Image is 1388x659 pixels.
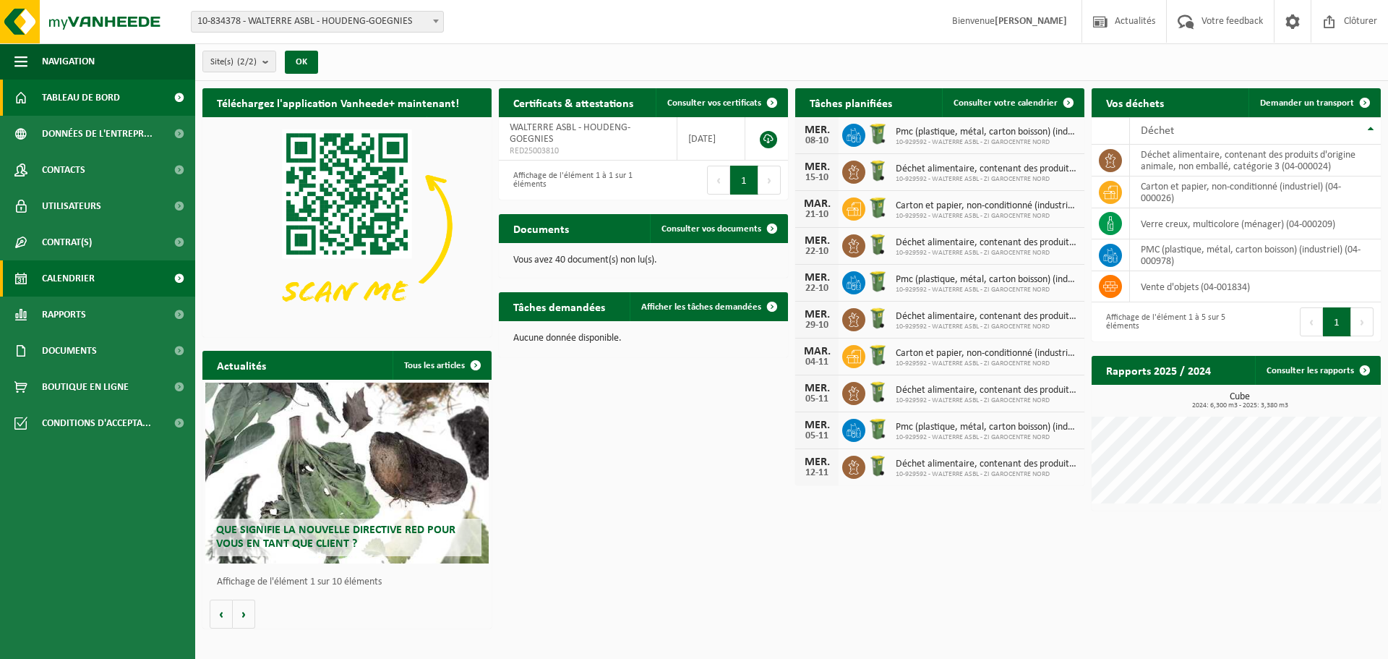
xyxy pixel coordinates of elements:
span: Que signifie la nouvelle directive RED pour vous en tant que client ? [216,524,455,550]
a: Que signifie la nouvelle directive RED pour vous en tant que client ? [205,383,489,564]
button: OK [285,51,318,74]
span: Navigation [42,43,95,80]
a: Consulter les rapports [1255,356,1379,385]
button: Previous [1300,307,1323,336]
img: WB-0140-HPE-GN-50 [865,158,890,183]
img: Download de VHEPlus App [202,117,492,334]
span: 10-929592 - WALTERRE ASBL - ZI GAROCENTRE NORD [896,286,1077,294]
button: Next [1351,307,1374,336]
strong: [PERSON_NAME] [995,16,1067,27]
h2: Documents [499,214,583,242]
div: 15-10 [802,173,831,183]
span: RED25003810 [510,145,666,157]
span: Rapports [42,297,86,333]
img: WB-0240-HPE-GN-50 [865,343,890,367]
img: WB-0240-HPE-GN-50 [865,417,890,441]
div: 08-10 [802,136,831,146]
span: Données de l'entrepr... [42,116,153,152]
div: 29-10 [802,320,831,331]
span: Contacts [42,152,85,188]
td: déchet alimentaire, contenant des produits d'origine animale, non emballé, catégorie 3 (04-000024) [1130,145,1381,177]
td: vente d'objets (04-001834) [1130,271,1381,302]
span: Conditions d'accepta... [42,405,151,441]
div: MER. [802,456,831,468]
img: WB-0140-HPE-GN-50 [865,454,890,478]
div: MER. [802,420,831,431]
span: Déchet alimentaire, contenant des produits d'origine animale, non emballé, catég... [896,385,1077,396]
div: MER. [802,309,831,320]
span: Calendrier [42,260,95,297]
div: MAR. [802,346,831,357]
a: Afficher les tâches demandées [630,292,787,321]
span: Afficher les tâches demandées [641,302,761,312]
span: Utilisateurs [42,188,101,224]
button: Site(s)(2/2) [202,51,276,72]
div: MER. [802,235,831,247]
span: 10-834378 - WALTERRE ASBL - HOUDENG-GOEGNIES [191,11,444,33]
span: Consulter vos documents [661,224,761,234]
td: carton et papier, non-conditionné (industriel) (04-000026) [1130,177,1381,208]
span: Déchet alimentaire, contenant des produits d'origine animale, non emballé, catég... [896,163,1077,175]
span: 10-929592 - WALTERRE ASBL - ZI GAROCENTRE NORD [896,360,1077,368]
a: Demander un transport [1248,88,1379,117]
div: MER. [802,161,831,173]
h2: Vos déchets [1092,88,1178,116]
h2: Tâches demandées [499,292,620,320]
p: Aucune donnée disponible. [513,333,774,344]
span: Contrat(s) [42,224,92,260]
td: PMC (plastique, métal, carton boisson) (industriel) (04-000978) [1130,239,1381,271]
span: Documents [42,333,97,369]
span: 10-929592 - WALTERRE ASBL - ZI GAROCENTRE NORD [896,396,1077,405]
a: Consulter votre calendrier [942,88,1083,117]
div: 12-11 [802,468,831,478]
span: 10-929592 - WALTERRE ASBL - ZI GAROCENTRE NORD [896,175,1077,184]
div: 21-10 [802,210,831,220]
span: Carton et papier, non-conditionné (industriel) [896,200,1077,212]
span: 10-929592 - WALTERRE ASBL - ZI GAROCENTRE NORD [896,249,1077,258]
a: Consulter vos certificats [656,88,787,117]
button: 1 [1323,307,1351,336]
span: Boutique en ligne [42,369,129,405]
h3: Cube [1099,392,1381,409]
a: Consulter vos documents [650,214,787,243]
span: 10-929592 - WALTERRE ASBL - ZI GAROCENTRE NORD [896,433,1077,442]
td: verre creux, multicolore (ménager) (04-000209) [1130,208,1381,239]
a: Tous les articles [393,351,490,380]
div: MER. [802,124,831,136]
div: 22-10 [802,284,831,294]
span: Tableau de bord [42,80,120,116]
div: Affichage de l'élément 1 à 1 sur 1 éléments [506,164,636,196]
div: MER. [802,272,831,284]
div: 05-11 [802,431,831,441]
img: WB-0240-HPE-GN-50 [865,195,890,220]
span: 10-834378 - WALTERRE ASBL - HOUDENG-GOEGNIES [192,12,443,32]
span: WALTERRE ASBL - HOUDENG-GOEGNIES [510,122,630,145]
h2: Certificats & attestations [499,88,648,116]
span: Demander un transport [1260,98,1354,108]
button: Next [758,166,781,195]
button: 1 [730,166,758,195]
span: Déchet alimentaire, contenant des produits d'origine animale, non emballé, catég... [896,311,1077,323]
p: Affichage de l'élément 1 sur 10 éléments [217,577,484,587]
img: WB-0140-HPE-GN-50 [865,380,890,404]
td: [DATE] [677,117,745,161]
div: 05-11 [802,394,831,404]
span: Carton et papier, non-conditionné (industriel) [896,348,1077,360]
span: Consulter vos certificats [667,98,761,108]
img: WB-0240-HPE-GN-50 [865,122,890,146]
span: 10-929592 - WALTERRE ASBL - ZI GAROCENTRE NORD [896,470,1077,479]
button: Previous [707,166,730,195]
span: Déchet alimentaire, contenant des produits d'origine animale, non emballé, catég... [896,237,1077,249]
div: 04-11 [802,357,831,367]
img: WB-0140-HPE-GN-50 [865,306,890,331]
h2: Rapports 2025 / 2024 [1092,356,1225,384]
h2: Téléchargez l'application Vanheede+ maintenant! [202,88,474,116]
span: Pmc (plastique, métal, carton boisson) (industriel) [896,422,1077,433]
h2: Actualités [202,351,280,379]
span: 10-929592 - WALTERRE ASBL - ZI GAROCENTRE NORD [896,212,1077,221]
img: WB-0140-HPE-GN-50 [865,232,890,257]
span: 10-929592 - WALTERRE ASBL - ZI GAROCENTRE NORD [896,323,1077,331]
span: Site(s) [210,51,257,73]
span: 2024: 6,300 m3 - 2025: 3,380 m3 [1099,402,1381,409]
div: MER. [802,383,831,394]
